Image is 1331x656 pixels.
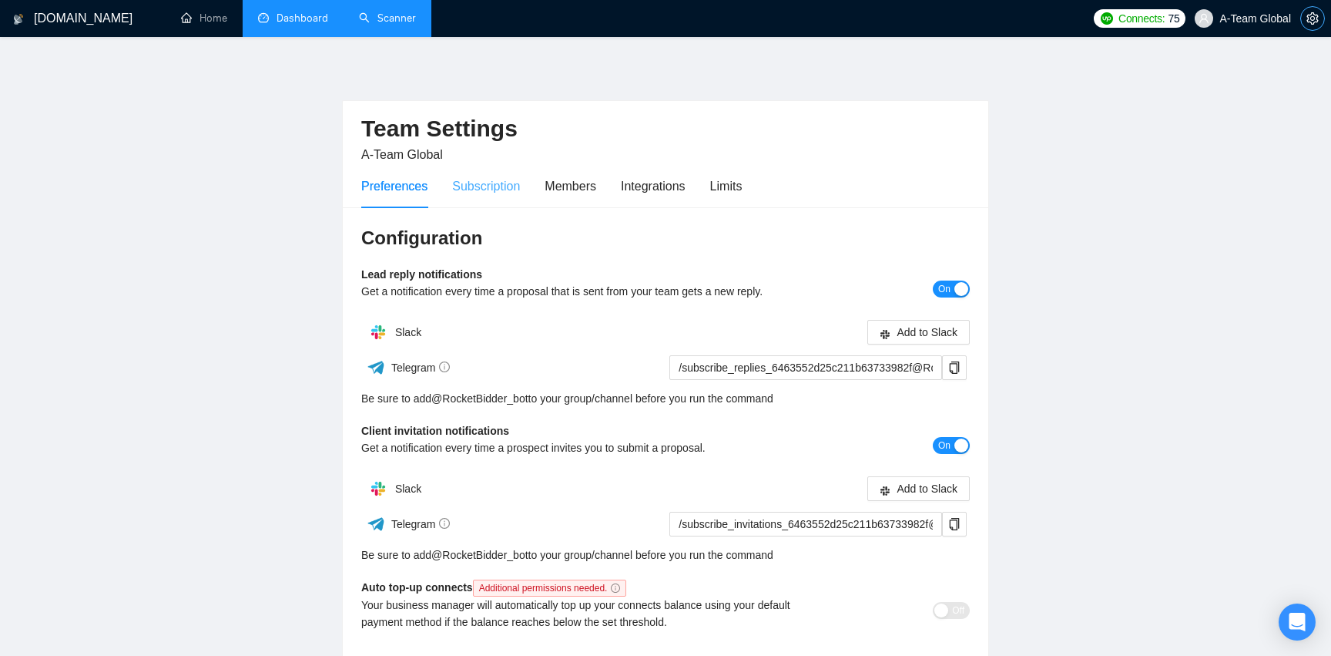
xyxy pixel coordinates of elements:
[363,317,394,348] img: hpQkSZIkSZIkSZIkSZIkSZIkSZIkSZIkSZIkSZIkSZIkSZIkSZIkSZIkSZIkSZIkSZIkSZIkSZIkSZIkSZIkSZIkSZIkSZIkS...
[361,113,970,145] h2: Team Settings
[361,547,970,563] div: Be sure to add to your group/channel before you run the command
[439,362,450,372] span: info-circle
[1279,604,1316,641] div: Open Intercom Messenger
[361,148,443,161] span: A-Team Global
[181,12,227,25] a: homeHome
[258,12,328,25] a: dashboardDashboard
[897,480,957,497] span: Add to Slack
[361,439,818,456] div: Get a notification every time a prospect invites you to submit a proposal.
[943,518,966,530] span: copy
[391,518,451,530] span: Telegram
[867,476,970,501] button: slackAdd to Slack
[1101,12,1113,25] img: upwork-logo.png
[431,547,528,563] a: @RocketBidder_bot
[1199,13,1209,24] span: user
[611,584,620,593] span: info-circle
[361,581,632,594] b: Auto top-up connects
[1300,12,1325,25] a: setting
[367,514,386,533] img: ww3wtPAAAAAElFTkSuQmCC
[942,355,967,380] button: copy
[1118,10,1165,27] span: Connects:
[952,602,964,619] span: Off
[361,390,970,407] div: Be sure to add to your group/channel before you run the command
[880,328,890,340] span: slack
[1300,6,1325,31] button: setting
[367,358,386,377] img: ww3wtPAAAAAElFTkSuQmCC
[361,268,482,281] b: Lead reply notifications
[13,7,24,32] img: logo
[545,177,596,196] div: Members
[943,362,966,374] span: copy
[867,320,970,345] button: slackAdd to Slack
[1301,12,1324,25] span: setting
[473,580,627,597] span: Additional permissions needed.
[361,425,509,437] b: Client invitation notifications
[439,518,450,529] span: info-circle
[361,597,818,631] div: Your business manager will automatically top up your connects balance using your default payment ...
[361,283,818,300] div: Get a notification every time a proposal that is sent from your team gets a new reply.
[880,485,890,496] span: slack
[710,177,743,196] div: Limits
[431,390,528,407] a: @RocketBidder_bot
[897,324,957,341] span: Add to Slack
[391,362,451,374] span: Telegram
[361,226,970,251] h3: Configuration
[395,483,421,495] span: Slack
[363,473,394,504] img: hpQkSZIkSZIkSZIkSZIkSZIkSZIkSZIkSZIkSZIkSZIkSZIkSZIkSZIkSZIkSZIkSZIkSZIkSZIkSZIkSZIkSZIkSZIkSZIkS...
[942,512,967,537] button: copy
[938,437,950,454] span: On
[1168,10,1179,27] span: 75
[361,177,427,196] div: Preferences
[359,12,416,25] a: searchScanner
[938,281,950,298] span: On
[452,177,520,196] div: Subscription
[621,177,686,196] div: Integrations
[395,326,421,338] span: Slack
